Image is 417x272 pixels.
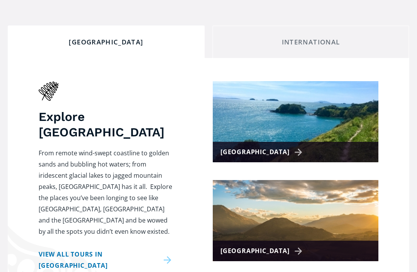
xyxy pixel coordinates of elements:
h3: Explore [GEOGRAPHIC_DATA] [39,109,174,140]
div: [GEOGRAPHIC_DATA] [220,245,305,257]
a: [GEOGRAPHIC_DATA] [213,180,378,261]
a: View all tours in [GEOGRAPHIC_DATA] [39,249,174,271]
p: From remote wind-swept coastline to golden sands and bubbling hot waters; from iridescent glacial... [39,148,174,237]
a: [GEOGRAPHIC_DATA] [213,81,378,162]
div: International [219,38,403,46]
div: [GEOGRAPHIC_DATA] [14,38,198,46]
div: [GEOGRAPHIC_DATA] [220,146,305,158]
